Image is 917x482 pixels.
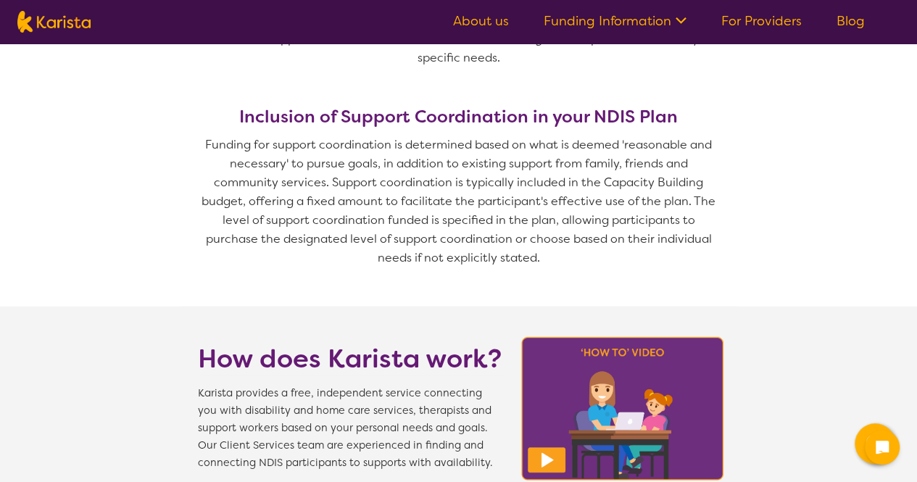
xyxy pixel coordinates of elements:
[198,385,502,472] span: Karista provides a free, independent service connecting you with disability and home care service...
[721,12,802,30] a: For Providers
[855,423,895,464] button: Channel Menu
[198,107,720,127] h3: Inclusion of Support Coordination in your NDIS Plan
[17,11,91,33] img: Karista logo
[198,341,502,376] h1: How does Karista work?
[544,12,686,30] a: Funding Information
[198,136,720,267] p: Funding for support coordination is determined based on what is deemed 'reasonable and necessary'...
[837,12,865,30] a: Blog
[453,12,509,30] a: About us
